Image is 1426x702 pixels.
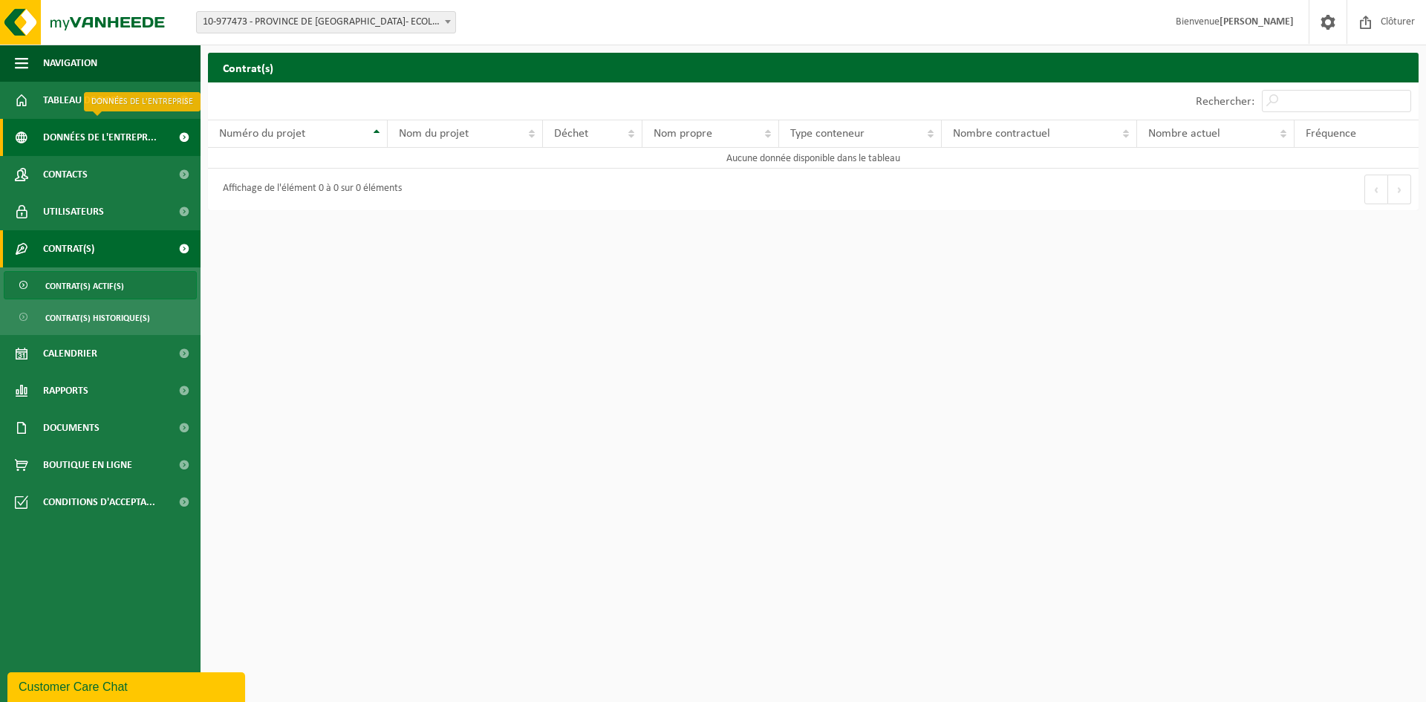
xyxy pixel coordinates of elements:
iframe: chat widget [7,669,248,702]
button: Next [1388,175,1411,204]
span: Tableau de bord [43,82,123,119]
span: Utilisateurs [43,193,104,230]
span: Données de l'entrepr... [43,119,157,156]
button: Previous [1364,175,1388,204]
span: Boutique en ligne [43,446,132,484]
span: Calendrier [43,335,97,372]
a: Contrat(s) historique(s) [4,303,197,331]
div: Affichage de l'élément 0 à 0 sur 0 éléments [215,176,402,203]
span: Documents [43,409,100,446]
span: Contrat(s) [43,230,94,267]
span: Type conteneur [790,128,865,140]
span: Navigation [43,45,97,82]
span: 10-977473 - PROVINCE DE NAMUR- ECOLE DU FEU - SAMBREVILLE [197,12,455,33]
strong: [PERSON_NAME] [1220,16,1294,27]
label: Rechercher: [1196,96,1254,108]
span: Déchet [554,128,588,140]
span: Nombre actuel [1148,128,1220,140]
span: Nom propre [654,128,712,140]
a: Contrat(s) actif(s) [4,271,197,299]
span: 10-977473 - PROVINCE DE NAMUR- ECOLE DU FEU - SAMBREVILLE [196,11,456,33]
span: Rapports [43,372,88,409]
span: Conditions d'accepta... [43,484,155,521]
h2: Contrat(s) [208,53,1419,82]
span: Nombre contractuel [953,128,1050,140]
span: Contrat(s) actif(s) [45,272,124,300]
span: Numéro du projet [219,128,305,140]
span: Nom du projet [399,128,469,140]
span: Contacts [43,156,88,193]
span: Fréquence [1306,128,1356,140]
td: Aucune donnée disponible dans le tableau [208,148,1419,169]
span: Contrat(s) historique(s) [45,304,150,332]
